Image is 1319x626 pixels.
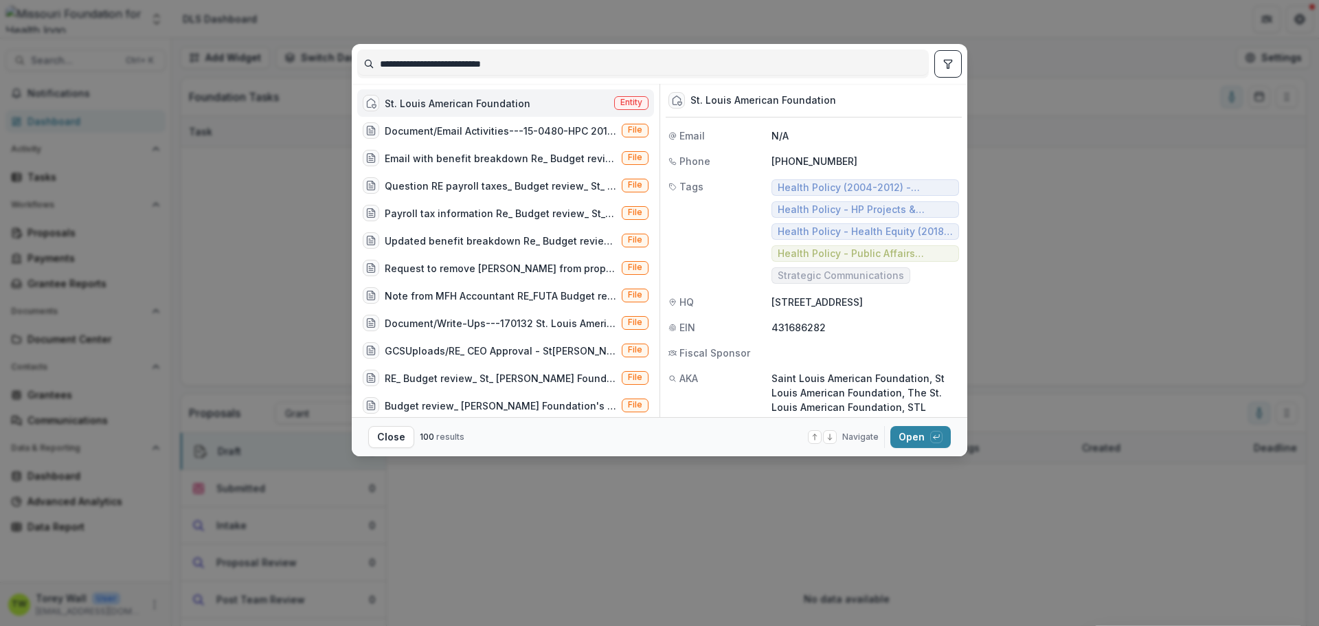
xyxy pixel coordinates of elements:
div: St. Louis American Foundation [690,95,836,107]
span: Phone [679,154,710,168]
span: File [628,372,642,382]
p: N/A [771,128,959,143]
span: File [628,153,642,162]
p: Saint Louis American Foundation, St Louis American Foundation, The St. Louis American Foundation,... [771,371,959,472]
span: Strategic Communications [778,270,904,282]
div: Question RE payroll taxes_ Budget review_ St_ [PERSON_NAME] Foundation's proposal (#25-0097-COM).msg [385,179,616,193]
span: Tags [679,179,703,194]
p: 431686282 [771,320,959,335]
button: toggle filters [934,50,962,78]
div: Document/Email Activities---15-0480-HPC 2013 St Louis American Foundation 990.pdf [385,124,616,138]
span: results [436,432,464,442]
span: File [628,317,642,327]
span: File [628,125,642,135]
span: Fiscal Sponsor [679,346,750,360]
span: Health Policy (2004-2012) - H[DATE]e[DATE] Policy Projects & Research Contracts (2004-2012) [778,182,953,194]
span: File [628,208,642,217]
span: AKA [679,371,698,385]
div: Budget review_ [PERSON_NAME] Foundation's proposal (#25-0097-COM).msg [385,399,616,413]
div: Email with benefit breakdown Re_ Budget review_ St_ [PERSON_NAME] Foundation's proposal (#25-0097... [385,151,616,166]
div: Document/Write-Ups---170132 St. Louis American Foundation.doc [385,316,616,331]
span: File [628,235,642,245]
div: RE_ Budget review_ St_ [PERSON_NAME] Foundation's proposal (#25-0097-COM).msg [385,371,616,385]
p: [STREET_ADDRESS] [771,295,959,309]
span: File [628,290,642,300]
span: EIN [679,320,695,335]
div: Updated benefit breakdown Re_ Budget review_ St_ Louis American Foundation's proposal (#25-0097-C... [385,234,616,248]
div: St. Louis American Foundation [385,96,530,111]
p: [PHONE_NUMBER] [771,154,959,168]
span: File [628,345,642,355]
span: File [628,180,642,190]
span: Email [679,128,705,143]
span: Health Policy - Public Affairs Alignment [778,248,953,260]
button: Close [368,426,414,448]
span: HQ [679,295,694,309]
span: Navigate [842,431,879,443]
div: Note from MFH Accountant RE_FUTA Budget review_ St_ [PERSON_NAME] Foundation's proposal (#25-0097... [385,289,616,303]
span: File [628,262,642,272]
button: Open [890,426,951,448]
span: Entity [620,98,642,107]
div: Payroll tax information Re_ Budget review_ St_ [PERSON_NAME] Foundation's proposal (#25-0097-COM)... [385,206,616,221]
div: GCSUploads/RE_ CEO Approval - St[PERSON_NAME] Foundation (23-0234-HP).msg [385,344,616,358]
span: Health Policy - Health Equity (2018-2021) [778,226,953,238]
span: Health Policy - HP Projects & Research (2013-2015) [778,204,953,216]
div: Request to remove [PERSON_NAME] from proposalRE_ Budget review_ St_ [PERSON_NAME] Foundation's pr... [385,261,616,276]
span: 100 [420,432,434,442]
span: File [628,400,642,410]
